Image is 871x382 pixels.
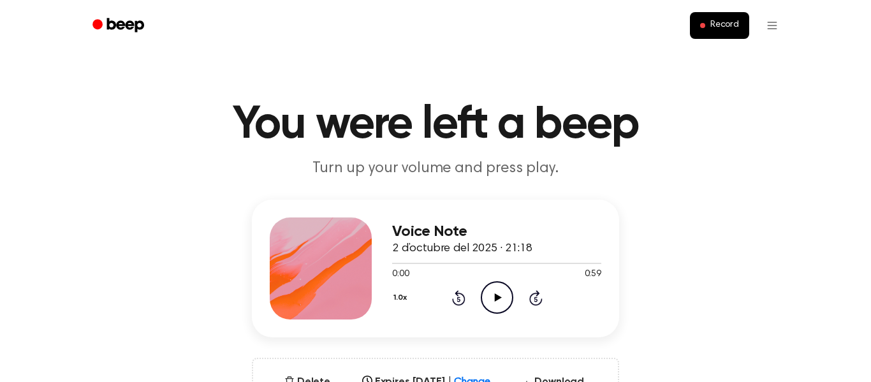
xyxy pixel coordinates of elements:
[191,158,680,179] p: Turn up your volume and press play.
[585,268,601,281] span: 0:59
[690,12,749,39] button: Record
[757,10,787,41] button: Open menu
[392,287,411,309] button: 1.0x
[392,243,532,254] span: 2 d’octubre del 2025 · 21:18
[392,223,601,240] h3: Voice Note
[710,20,739,31] span: Record
[109,102,762,148] h1: You were left a beep
[84,13,156,38] a: Beep
[392,268,409,281] span: 0:00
